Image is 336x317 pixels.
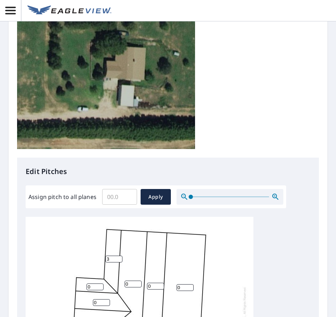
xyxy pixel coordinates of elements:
[146,193,165,201] span: Apply
[28,193,96,201] label: Assign pitch to all planes
[27,5,111,16] img: EV Logo
[26,166,310,177] p: Edit Pitches
[17,6,195,149] img: Top image
[102,187,137,207] input: 00.0
[141,189,171,205] button: Apply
